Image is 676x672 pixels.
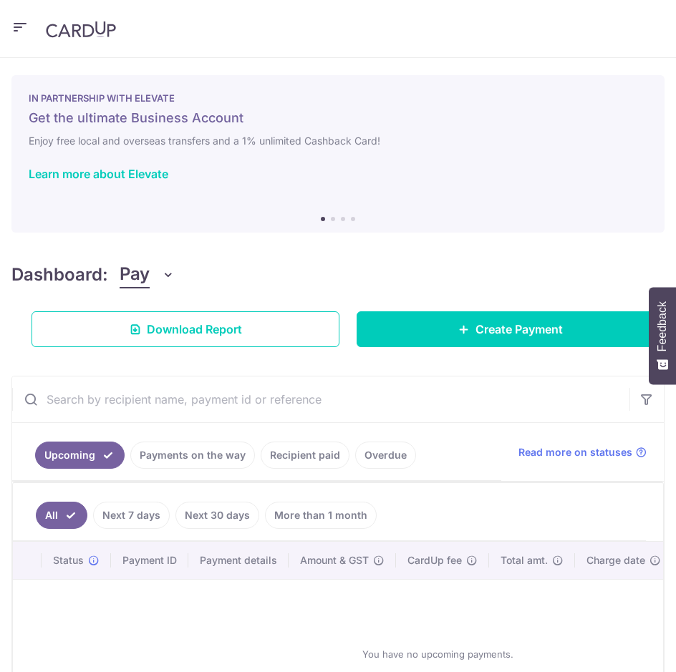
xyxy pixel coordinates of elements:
[188,542,289,579] th: Payment details
[649,287,676,384] button: Feedback - Show survey
[11,262,108,288] h4: Dashboard:
[518,445,632,459] span: Read more on statuses
[120,261,175,288] button: Pay
[586,553,645,568] span: Charge date
[518,445,647,459] a: Read more on statuses
[656,301,669,351] span: Feedback
[584,629,662,665] iframe: Opens a widget where you can find more information
[29,92,647,104] p: IN PARTNERSHIP WITH ELEVATE
[261,442,349,469] a: Recipient paid
[46,21,116,38] img: CardUp
[475,321,563,338] span: Create Payment
[29,132,647,150] h6: Enjoy free local and overseas transfers and a 1% unlimited Cashback Card!
[29,167,168,181] a: Learn more about Elevate
[355,442,416,469] a: Overdue
[53,553,84,568] span: Status
[265,502,377,529] a: More than 1 month
[147,321,242,338] span: Download Report
[29,109,647,127] h5: Get the ultimate Business Account
[407,553,462,568] span: CardUp fee
[175,502,259,529] a: Next 30 days
[32,311,339,347] a: Download Report
[111,542,188,579] th: Payment ID
[357,311,665,347] a: Create Payment
[501,553,548,568] span: Total amt.
[35,442,125,469] a: Upcoming
[36,502,87,529] a: All
[130,442,255,469] a: Payments on the way
[12,376,629,422] input: Search by recipient name, payment id or reference
[93,502,170,529] a: Next 7 days
[300,553,369,568] span: Amount & GST
[120,261,150,288] span: Pay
